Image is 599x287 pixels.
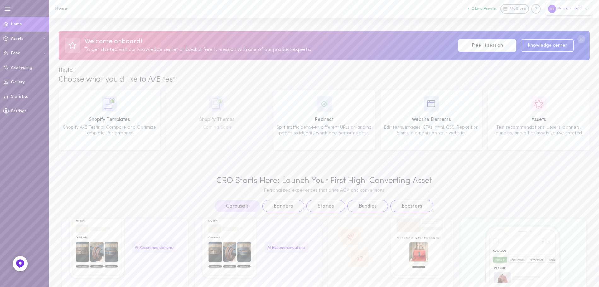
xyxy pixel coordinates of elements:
[383,125,480,136] div: Edit texts, images, CTAs, html, CSS. Reposition & hide elements on your website.
[347,200,388,212] button: Bundles
[11,37,23,41] span: Assets
[390,200,433,212] button: Boosters
[55,6,159,11] h1: Home
[215,200,260,212] button: Carousels
[545,2,593,15] div: Moroccanoil PL
[521,39,574,52] a: Knowledge center
[317,96,332,112] img: icon
[11,80,25,84] span: Gallery
[424,96,439,112] img: icon
[468,7,500,11] a: 0 Live Assets
[490,116,587,124] div: Assets
[84,37,454,46] div: Welcome onboard!
[62,176,586,186] div: CRO Starts Here: Launch Your First High-Converting Asset
[468,7,496,11] button: 0 Live Assets
[61,125,158,136] div: Shopify A/B Testing: Compare and Optimize Template Performance
[276,116,373,124] div: Redirect
[500,4,529,14] a: My Store
[383,116,480,124] div: Website Elements
[531,4,541,14] div: Knowledge center
[458,39,516,52] a: Free 1:1 session
[531,96,546,112] img: icon
[11,66,32,70] span: A/B testing
[262,200,304,212] button: Banners
[15,259,25,268] img: Feedback Button
[11,22,22,26] span: Home
[62,188,586,193] div: Personalized experiences that drive AOV and conversions
[84,46,454,54] div: To get started visit our knowledge center or book a free 1:1 session with one of our product expe...
[168,125,265,130] div: Coming Soon
[59,76,175,83] span: Choose what you'd like to A/B test
[209,96,224,112] img: icon
[102,96,117,112] img: icon
[11,109,26,113] span: Settings
[11,51,20,55] span: Feed
[11,95,28,99] span: Statistics
[510,6,526,12] span: My Store
[276,125,373,136] div: Split traffic between different URLs or landing pages to identify which one performs best.
[168,116,265,124] div: Shopify Themes
[306,200,345,212] button: Stories
[61,116,158,124] div: Shopify Templates
[59,68,75,73] span: Hey Idit
[490,125,587,136] div: Test recommendations, upsells, banners, bundles, and other assets you’ve created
